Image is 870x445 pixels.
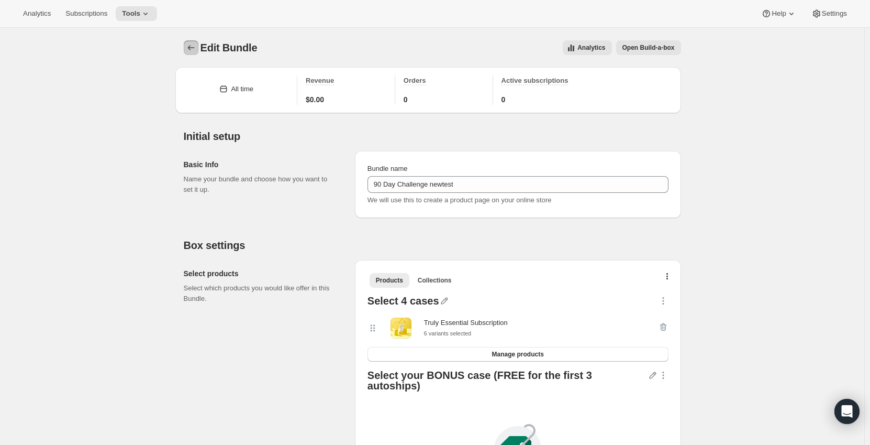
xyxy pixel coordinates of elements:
button: Bundles [184,40,198,55]
span: Manage products [492,350,543,359]
span: Open Build-a-box [622,44,675,52]
span: Subscriptions [65,9,107,18]
small: 6 variants selected [424,330,471,337]
img: Truly Essential Subscription [391,318,411,339]
button: View links to open the build-a-box on the online store [616,40,681,55]
h2: Initial setup [184,130,681,143]
span: Orders [404,77,426,84]
button: Help [755,6,802,21]
span: 0 [501,94,506,105]
span: Revenue [306,77,334,84]
div: Open Intercom Messenger [834,399,860,424]
p: Select which products you would like offer in this Bundle. [184,283,338,304]
button: Tools [116,6,157,21]
span: Edit Bundle [200,42,258,53]
span: We will use this to create a product page on your online store [367,196,552,204]
div: Select 4 cases [367,296,439,309]
button: View all analytics related to this specific bundles, within certain timeframes [563,40,611,55]
div: Truly Essential Subscription [424,318,508,328]
div: All time [231,84,253,94]
span: $0.00 [306,94,324,105]
h2: Basic Info [184,159,338,170]
span: 0 [404,94,408,105]
span: Tools [122,9,140,18]
span: Collections [418,276,452,285]
span: Products [376,276,403,285]
p: Name your bundle and choose how you want to set it up. [184,174,338,195]
span: Analytics [23,9,51,18]
span: Bundle name [367,165,408,172]
div: Select your BONUS case (FREE for the first 3 autoships) [367,370,648,391]
span: Active subscriptions [501,77,568,84]
span: Help [772,9,786,18]
h2: Select products [184,268,338,279]
span: Analytics [577,44,605,52]
span: Settings [822,9,847,18]
button: Settings [805,6,853,21]
h2: Box settings [184,239,681,252]
button: Subscriptions [59,6,114,21]
button: Manage products [367,347,668,362]
button: Analytics [17,6,57,21]
input: ie. Smoothie box [367,176,668,193]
